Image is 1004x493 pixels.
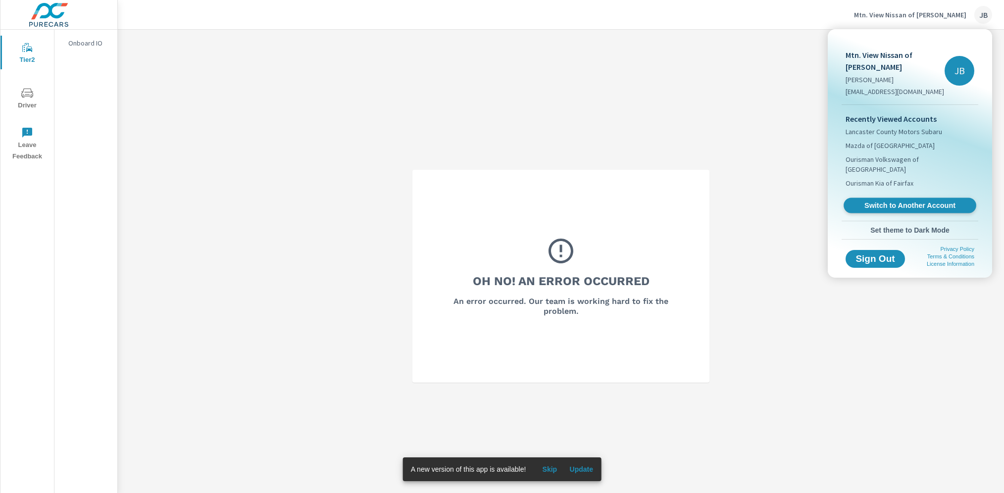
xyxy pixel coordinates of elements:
span: Switch to Another Account [849,201,970,210]
p: Recently Viewed Accounts [846,113,974,125]
button: Sign Out [846,250,905,268]
a: Switch to Another Account [844,198,976,213]
button: Set theme to Dark Mode [842,221,978,239]
p: Mtn. View Nissan of [PERSON_NAME] [846,49,945,73]
span: Mazda of [GEOGRAPHIC_DATA] [846,141,935,150]
a: Terms & Conditions [927,253,974,259]
span: Ourisman Volkswagen of [GEOGRAPHIC_DATA] [846,154,974,174]
span: Lancaster County Motors Subaru [846,127,942,137]
a: License Information [927,261,974,267]
span: Sign Out [853,254,897,263]
p: [PERSON_NAME] [846,75,945,85]
a: Privacy Policy [941,246,974,252]
div: JB [945,56,974,86]
p: [EMAIL_ADDRESS][DOMAIN_NAME] [846,87,945,97]
span: Ourisman Kia of Fairfax [846,178,913,188]
span: Set theme to Dark Mode [846,226,974,235]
